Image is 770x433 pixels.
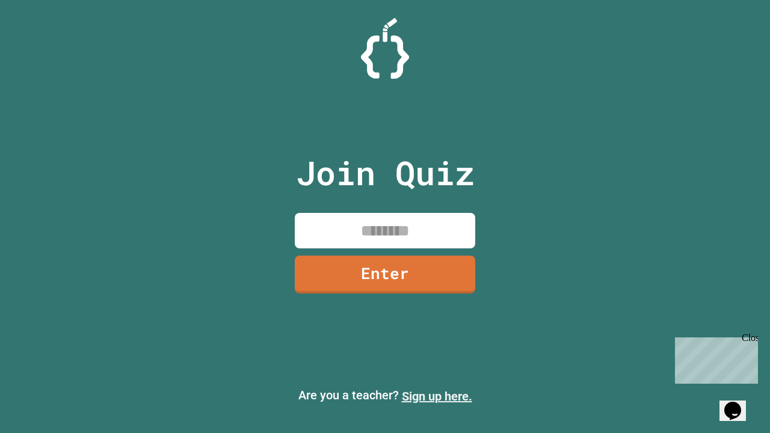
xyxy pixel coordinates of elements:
iframe: chat widget [719,385,758,421]
div: Chat with us now!Close [5,5,83,76]
p: Are you a teacher? [10,386,760,405]
iframe: chat widget [670,333,758,384]
a: Sign up here. [402,389,472,404]
img: Logo.svg [361,18,409,79]
a: Enter [295,256,475,293]
p: Join Quiz [296,148,475,198]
